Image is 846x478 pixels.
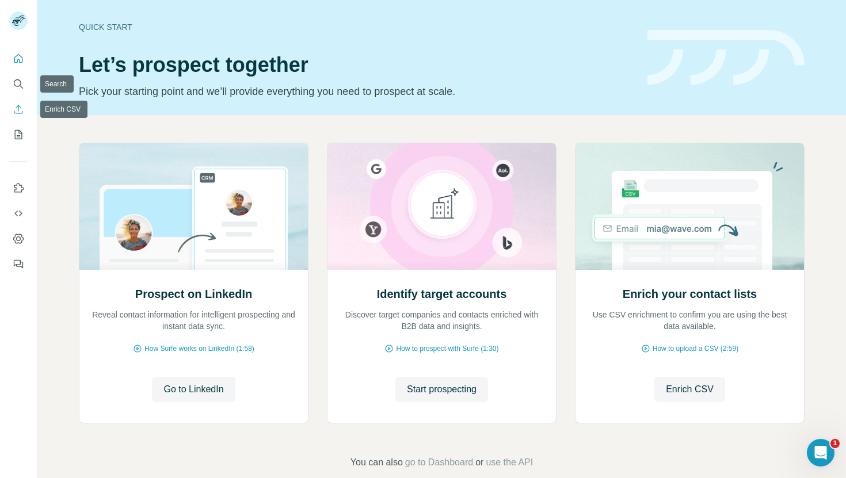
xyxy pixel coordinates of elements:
[9,99,28,120] button: Enrich CSV
[647,30,805,86] img: banner
[830,439,840,448] span: 1
[654,377,725,402] button: Enrich CSV
[163,383,223,396] span: Go to LinkedIn
[377,286,507,302] h2: Identify target accounts
[91,309,296,332] p: Reveal contact information for intelligent prospecting and instant data sync.
[807,439,834,466] iframe: Intercom live chat
[152,377,235,402] button: Go to LinkedIn
[9,48,28,69] button: Quick start
[9,124,28,145] button: My lists
[486,456,533,469] button: use the API
[79,53,634,77] h1: Let’s prospect together
[9,74,28,94] button: Search
[575,143,805,270] img: Enrich your contact lists
[623,286,757,302] h2: Enrich your contact lists
[144,343,254,354] span: How Surfe works on LinkedIn (1:58)
[339,309,544,332] p: Discover target companies and contacts enriched with B2B data and insights.
[475,456,483,469] span: or
[587,309,792,332] p: Use CSV enrichment to confirm you are using the best data available.
[79,83,634,100] p: Pick your starting point and we’ll provide everything you need to prospect at scale.
[407,383,477,396] span: Start prospecting
[653,343,738,354] span: How to upload a CSV (2:59)
[350,456,403,469] span: You can also
[9,228,28,249] button: Dashboard
[9,254,28,274] button: Feedback
[9,178,28,198] button: Use Surfe on LinkedIn
[666,383,714,396] span: Enrich CSV
[327,143,557,270] img: Identify target accounts
[79,143,308,270] img: Prospect on LinkedIn
[396,343,498,354] span: How to prospect with Surfe (1:30)
[9,203,28,224] button: Use Surfe API
[395,377,488,402] button: Start prospecting
[135,286,252,302] h2: Prospect on LinkedIn
[79,21,634,33] div: Quick start
[405,456,473,469] button: go to Dashboard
